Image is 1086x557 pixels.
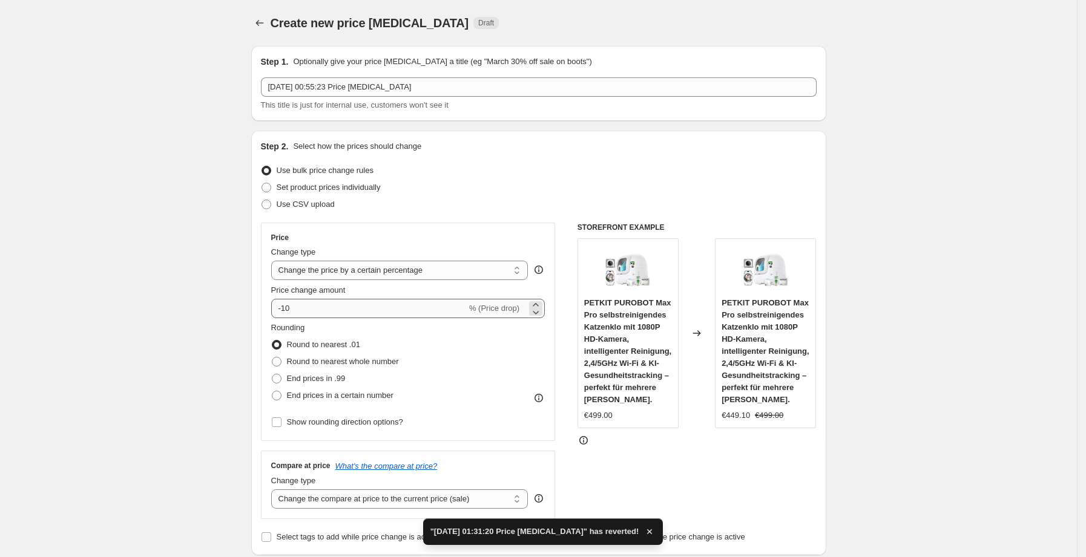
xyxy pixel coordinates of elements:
p: Optionally give your price [MEDICAL_DATA] a title (eg "March 30% off sale on boots") [293,56,591,68]
div: help [533,264,545,276]
span: Draft [478,18,494,28]
span: Round to nearest whole number [287,357,399,366]
span: End prices in a certain number [287,391,393,400]
img: 61euIci4ahL_80x.jpg [742,245,790,293]
span: Change type [271,476,316,485]
div: €499.00 [584,409,613,422]
span: "[DATE] 01:31:20 Price [MEDICAL_DATA]" has reverted! [430,526,639,538]
span: Rounding [271,323,305,332]
button: Price change jobs [251,15,268,31]
img: 61euIci4ahL_80x.jpg [604,245,652,293]
div: help [533,492,545,504]
span: PETKIT PUROBOT Max Pro selbstreinigendes Katzenklo mit 1080P HD-Kamera, intelligenter Reinigung, ... [584,298,671,404]
span: This title is just for internal use, customers won't see it [261,100,449,109]
span: Change type [271,247,316,256]
button: What's the compare at price? [335,461,438,471]
span: Set product prices individually [277,183,381,192]
span: End prices in .99 [287,374,346,383]
h6: STOREFRONT EXAMPLE [578,223,817,232]
span: Round to nearest .01 [287,340,360,349]
span: Create new price [MEDICAL_DATA] [271,16,469,30]
span: Use CSV upload [277,200,335,209]
strike: €499.00 [755,409,783,422]
span: PETKIT PUROBOT Max Pro selbstreinigendes Katzenklo mit 1080P HD-Kamera, intelligenter Reinigung, ... [722,298,809,404]
span: Show rounding direction options? [287,417,403,426]
span: % (Price drop) [469,304,519,313]
input: 30% off holiday sale [261,77,817,97]
span: Select tags to add while price change is active [277,532,438,541]
h3: Compare at price [271,461,331,471]
input: -15 [271,299,467,318]
h3: Price [271,233,289,243]
div: €449.10 [722,409,750,422]
h2: Step 2. [261,140,289,152]
span: Price change amount [271,285,346,295]
p: Select how the prices should change [293,140,421,152]
span: Use bulk price change rules [277,166,374,175]
h2: Step 1. [261,56,289,68]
